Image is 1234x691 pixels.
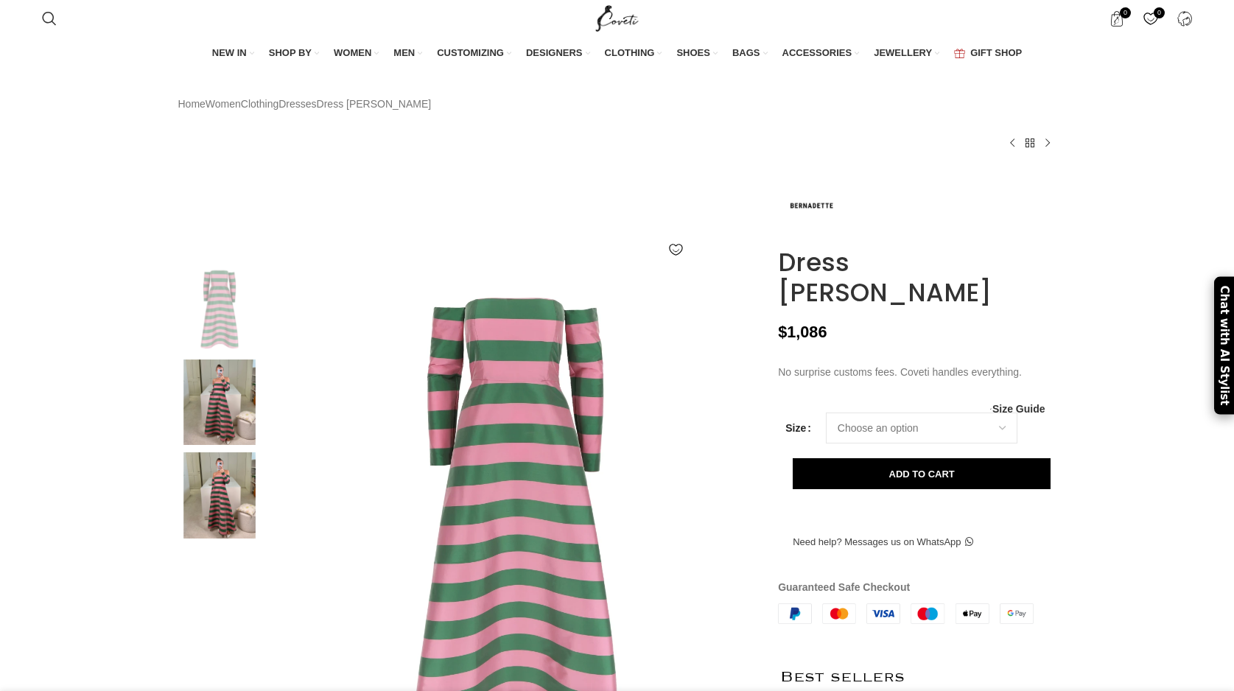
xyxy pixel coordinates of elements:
[676,46,710,60] span: SHOES
[874,46,932,60] span: JEWELLERY
[1154,7,1165,18] span: 0
[778,248,1056,308] h1: Dress [PERSON_NAME]
[334,38,379,69] a: WOMEN
[437,46,504,60] span: CUSTOMIZING
[592,12,642,24] a: Site logo
[269,38,319,69] a: SHOP BY
[778,581,910,593] strong: Guaranteed Safe Checkout
[778,174,844,240] img: Bernadette
[1135,4,1165,33] a: 0
[970,46,1022,60] span: GIFT SHOP
[1101,4,1132,33] a: 0
[782,46,852,60] span: ACCESSORIES
[778,526,987,557] a: Need help? Messages us on WhatsApp
[778,364,1056,380] p: No surprise customs fees. Coveti handles everything.
[212,38,254,69] a: NEW IN
[778,323,787,341] span: $
[605,38,662,69] a: CLOTHING
[778,323,827,341] bdi: 1,086
[175,266,264,352] img: Bernadette Dress Edie
[35,4,64,33] a: Search
[954,38,1022,69] a: GIFT SHOP
[241,96,278,112] a: Clothing
[778,603,1034,624] img: guaranteed-safe-checkout-bordered.j
[954,49,965,58] img: GiftBag
[793,458,1051,489] button: Add to cart
[178,96,206,112] a: Home
[676,38,718,69] a: SHOES
[317,96,432,112] span: Dress [PERSON_NAME]
[732,38,768,69] a: BAGS
[782,38,860,69] a: ACCESSORIES
[278,96,316,112] a: Dresses
[437,38,511,69] a: CUSTOMIZING
[785,420,811,436] label: Size
[269,46,312,60] span: SHOP BY
[35,38,1199,69] div: Main navigation
[175,452,264,539] img: Bernadette dresses
[393,46,415,60] span: MEN
[874,38,939,69] a: JEWELLERY
[1135,4,1165,33] div: My Wishlist
[1003,134,1021,152] a: Previous product
[393,38,422,69] a: MEN
[1039,134,1056,152] a: Next product
[526,38,590,69] a: DESIGNERS
[212,46,247,60] span: NEW IN
[178,96,432,112] nav: Breadcrumb
[1120,7,1131,18] span: 0
[732,46,760,60] span: BAGS
[605,46,655,60] span: CLOTHING
[526,46,583,60] span: DESIGNERS
[175,359,264,446] img: Bernadette dress
[206,96,241,112] a: Women
[334,46,371,60] span: WOMEN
